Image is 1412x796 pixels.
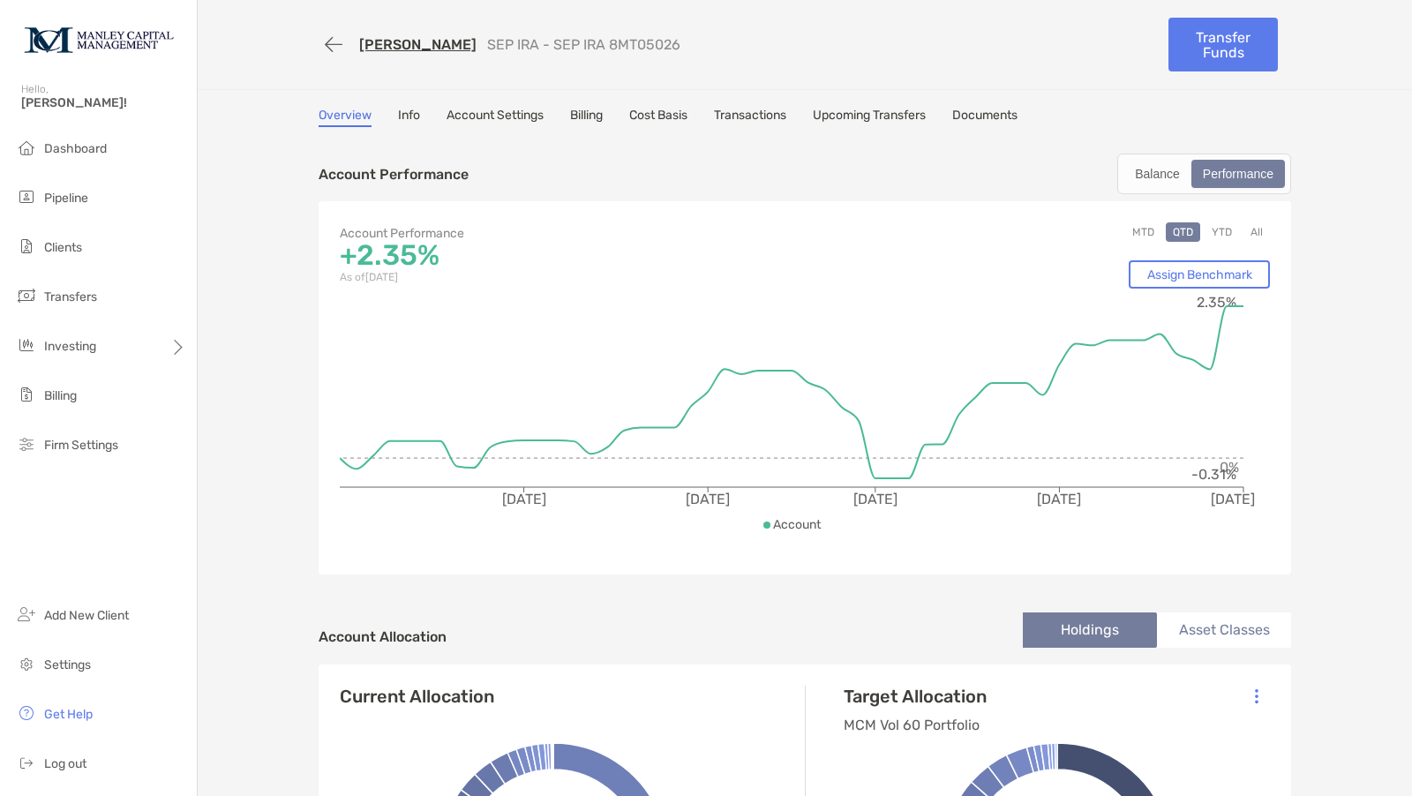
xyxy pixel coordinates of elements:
[44,388,77,403] span: Billing
[1125,222,1161,242] button: MTD
[853,491,898,507] tspan: [DATE]
[1037,491,1081,507] tspan: [DATE]
[21,7,176,71] img: Zoe Logo
[340,686,494,707] h4: Current Allocation
[1191,466,1236,483] tspan: -0.31%
[16,236,37,257] img: clients icon
[319,108,372,127] a: Overview
[44,438,118,453] span: Firm Settings
[714,108,786,127] a: Transactions
[16,653,37,674] img: settings icon
[1255,688,1258,704] img: Icon List Menu
[844,714,987,736] p: MCM Vol 60 Portfolio
[340,244,805,267] p: +2.35%
[773,514,821,536] p: Account
[16,752,37,773] img: logout icon
[44,141,107,156] span: Dashboard
[44,657,91,672] span: Settings
[16,702,37,724] img: get-help icon
[359,36,477,53] a: [PERSON_NAME]
[44,756,86,771] span: Log out
[16,186,37,207] img: pipeline icon
[319,163,469,185] p: Account Performance
[1129,260,1270,289] a: Assign Benchmark
[813,108,926,127] a: Upcoming Transfers
[629,108,687,127] a: Cost Basis
[340,267,805,289] p: As of [DATE]
[1211,491,1255,507] tspan: [DATE]
[44,339,96,354] span: Investing
[1243,222,1270,242] button: All
[340,222,805,244] p: Account Performance
[952,108,1018,127] a: Documents
[487,36,680,53] p: SEP IRA - SEP IRA 8MT05026
[16,334,37,356] img: investing icon
[1125,161,1190,186] div: Balance
[1220,459,1239,476] tspan: 0%
[44,707,93,722] span: Get Help
[16,285,37,306] img: transfers icon
[44,191,88,206] span: Pipeline
[44,608,129,623] span: Add New Client
[16,384,37,405] img: billing icon
[1197,294,1236,311] tspan: 2.35%
[1023,612,1157,648] li: Holdings
[447,108,544,127] a: Account Settings
[1117,154,1291,194] div: segmented control
[1193,161,1283,186] div: Performance
[16,137,37,158] img: dashboard icon
[398,108,420,127] a: Info
[844,686,987,707] h4: Target Allocation
[16,433,37,454] img: firm-settings icon
[1168,18,1278,71] a: Transfer Funds
[1157,612,1291,648] li: Asset Classes
[44,289,97,304] span: Transfers
[21,95,186,110] span: [PERSON_NAME]!
[502,491,546,507] tspan: [DATE]
[319,628,447,645] h4: Account Allocation
[570,108,603,127] a: Billing
[1166,222,1200,242] button: QTD
[16,604,37,625] img: add_new_client icon
[686,491,730,507] tspan: [DATE]
[44,240,82,255] span: Clients
[1205,222,1239,242] button: YTD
